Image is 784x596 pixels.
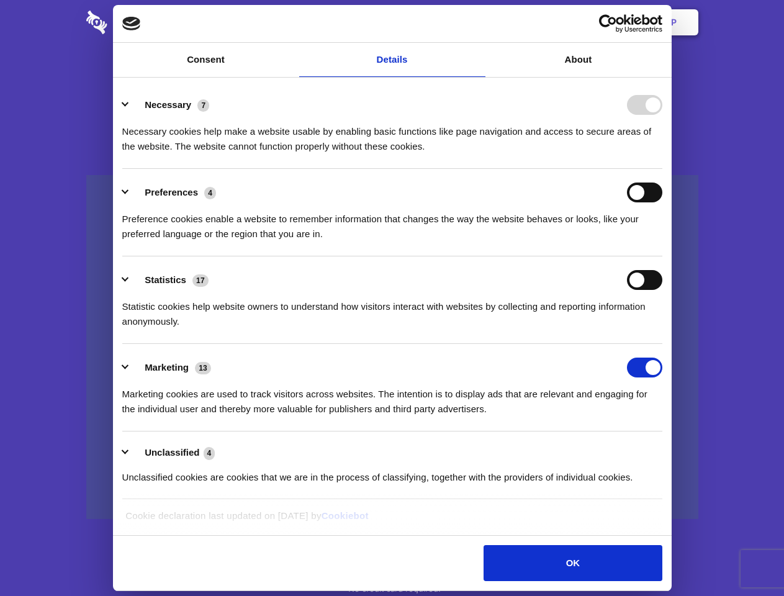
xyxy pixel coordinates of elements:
button: Marketing (13) [122,358,219,377]
h4: Auto-redaction of sensitive data, encrypted data sharing and self-destructing private chats. Shar... [86,113,698,154]
div: Unclassified cookies are cookies that we are in the process of classifying, together with the pro... [122,461,662,485]
button: Preferences (4) [122,183,224,202]
img: logo [122,17,141,30]
a: Wistia video thumbnail [86,175,698,520]
label: Preferences [145,187,198,197]
div: Marketing cookies are used to track visitors across websites. The intention is to display ads tha... [122,377,662,417]
div: Cookie declaration last updated on [DATE] by [116,508,668,533]
span: 17 [192,274,209,287]
img: logo-wordmark-white-trans-d4663122ce5f474addd5e946df7df03e33cb6a1c49d2221995e7729f52c070b2.svg [86,11,192,34]
label: Marketing [145,362,189,372]
span: 7 [197,99,209,112]
span: 13 [195,362,211,374]
a: Cookiebot [322,510,369,521]
button: OK [484,545,662,581]
a: Pricing [364,3,418,42]
span: 4 [204,447,215,459]
button: Necessary (7) [122,95,217,115]
a: Details [299,43,485,77]
h1: Eliminate Slack Data Loss. [86,56,698,101]
a: About [485,43,672,77]
a: Consent [113,43,299,77]
div: Necessary cookies help make a website usable by enabling basic functions like page navigation and... [122,115,662,154]
a: Login [563,3,617,42]
label: Necessary [145,99,191,110]
a: Usercentrics Cookiebot - opens in a new window [554,14,662,33]
span: 4 [204,187,216,199]
div: Statistic cookies help website owners to understand how visitors interact with websites by collec... [122,290,662,329]
button: Unclassified (4) [122,445,223,461]
a: Contact [503,3,561,42]
div: Preference cookies enable a website to remember information that changes the way the website beha... [122,202,662,242]
button: Statistics (17) [122,270,217,290]
label: Statistics [145,274,186,285]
